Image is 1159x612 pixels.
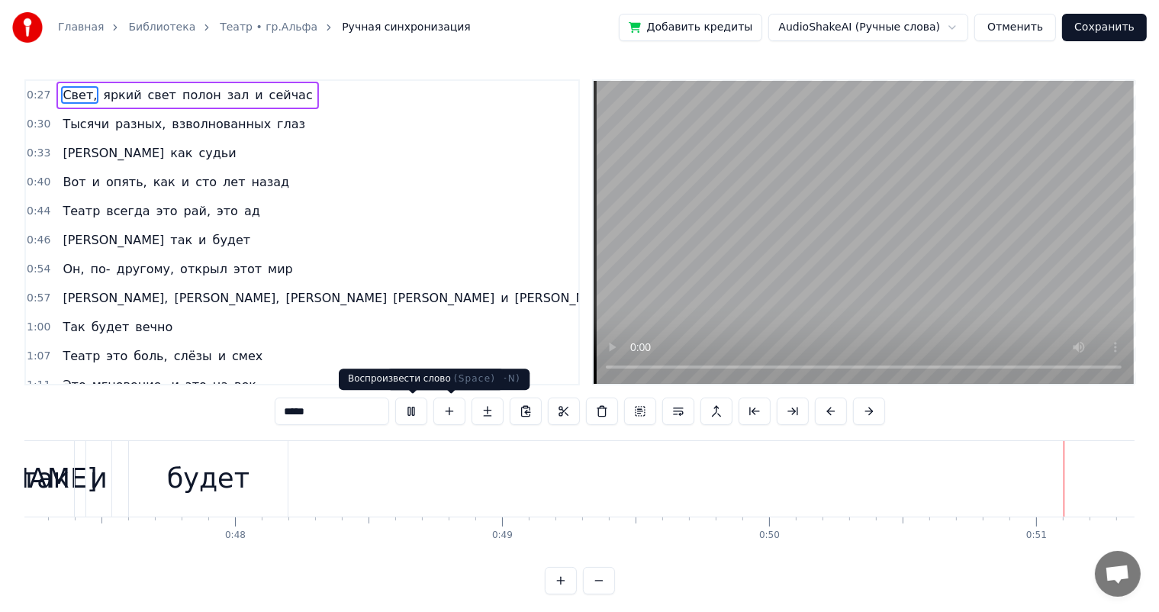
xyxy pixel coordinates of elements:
[61,289,169,307] span: [PERSON_NAME],
[61,173,87,191] span: Вот
[184,376,208,394] span: это
[61,318,86,336] span: Так
[61,376,87,394] span: Это
[169,231,194,249] span: так
[268,86,314,104] span: сейчас
[215,202,240,220] span: это
[220,20,317,35] a: Театр • гр.Альфа
[91,173,101,191] span: и
[211,376,230,394] span: на
[759,530,780,542] div: 0:50
[105,202,151,220] span: всегда
[170,376,181,394] span: и
[197,231,208,249] span: и
[266,260,295,278] span: мир
[221,173,246,191] span: лет
[115,260,176,278] span: другому,
[475,373,520,384] span: ( Ctrl+N )
[21,459,69,499] div: так
[61,86,98,104] span: Свет,
[61,347,101,365] span: Театр
[619,14,763,41] button: Добавить кредиты
[217,347,227,365] span: и
[198,144,238,162] span: судьи
[386,369,530,390] div: Добавить слово
[58,20,104,35] a: Главная
[232,260,263,278] span: этот
[284,289,388,307] span: [PERSON_NAME]
[61,260,85,278] span: Он,
[169,144,194,162] span: как
[167,459,250,499] div: будет
[194,173,218,191] span: сто
[101,86,143,104] span: яркий
[27,204,50,219] span: 0:44
[61,231,166,249] span: [PERSON_NAME]
[134,318,174,336] span: вечно
[230,347,264,365] span: смех
[146,86,178,104] span: свет
[1026,530,1047,542] div: 0:51
[342,20,471,35] span: Ручная синхронизация
[90,459,108,499] div: и
[61,115,111,133] span: Тысячи
[170,115,272,133] span: взволнованных
[114,115,167,133] span: разных,
[27,378,50,393] span: 1:11
[391,289,496,307] span: [PERSON_NAME]
[181,86,223,104] span: полон
[179,260,229,278] span: открыл
[250,173,291,191] span: назад
[514,289,618,307] span: [PERSON_NAME]
[180,173,191,191] span: и
[27,146,50,161] span: 0:33
[253,86,264,104] span: и
[12,12,43,43] img: youka
[27,117,50,132] span: 0:30
[128,20,195,35] a: Библиотека
[27,262,50,277] span: 0:54
[211,231,253,249] span: будет
[172,289,281,307] span: [PERSON_NAME],
[61,144,166,162] span: [PERSON_NAME]
[90,318,131,336] span: будет
[27,291,50,306] span: 0:57
[275,115,307,133] span: глаз
[243,202,262,220] span: ад
[339,369,504,390] div: Воспроизвести слово
[91,376,167,394] span: мгновение,
[233,376,258,394] span: век
[27,88,50,103] span: 0:27
[27,175,50,190] span: 0:40
[132,347,169,365] span: боль,
[61,202,101,220] span: Театр
[974,14,1056,41] button: Отменить
[27,349,50,364] span: 1:07
[155,202,179,220] span: это
[1095,551,1141,597] a: Открытый чат
[499,289,510,307] span: и
[182,202,212,220] span: рай,
[152,173,177,191] span: как
[1062,14,1147,41] button: Сохранить
[492,530,513,542] div: 0:49
[225,530,246,542] div: 0:48
[89,260,112,278] span: по-
[105,173,149,191] span: опять,
[105,347,129,365] span: это
[58,20,471,35] nav: breadcrumb
[27,320,50,335] span: 1:00
[226,86,251,104] span: зал
[454,373,495,384] span: ( Space )
[172,347,214,365] span: слёзы
[27,233,50,248] span: 0:46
